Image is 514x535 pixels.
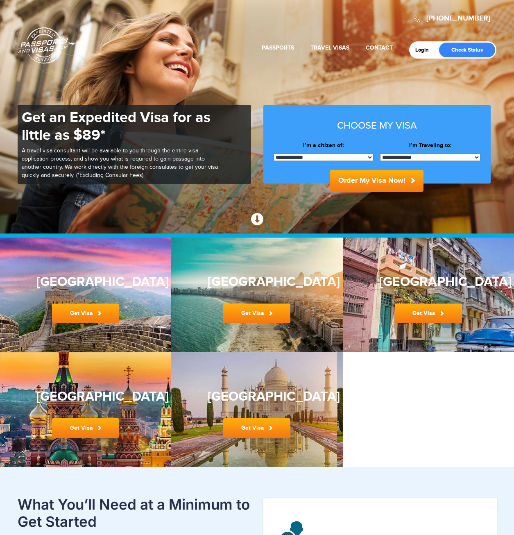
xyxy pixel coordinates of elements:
[36,390,135,404] h3: [GEOGRAPHIC_DATA]
[208,390,306,404] h3: [GEOGRAPHIC_DATA]
[262,44,294,51] a: Passports
[366,44,393,51] a: Contact
[223,418,290,438] a: Get Visa
[18,496,251,530] h2: What You’ll Need at a Minimum to Get Started
[36,275,135,289] h3: [GEOGRAPHIC_DATA]
[208,275,306,289] h3: [GEOGRAPHIC_DATA]
[395,304,462,323] a: Get Visa
[22,147,218,180] p: A travel visa consultant will be available to you through the entire visa application process, an...
[379,275,478,289] h3: [GEOGRAPHIC_DATA]
[439,43,495,57] a: Check Status
[22,109,218,144] h1: Get an Expedited Visa for as little as $89*
[52,418,119,438] a: Get Visa
[52,304,119,323] a: Get Visa
[310,44,349,51] a: Travel Visas
[415,47,435,53] a: Login
[18,27,76,64] a: Passports & [DOMAIN_NAME]
[380,141,480,150] label: I’m Traveling to:
[330,170,423,192] button: Order My Visa Now!
[223,304,290,323] a: Get Visa
[274,141,374,150] label: I’m a citizen of:
[426,14,490,23] a: [PHONE_NUMBER]
[274,120,480,131] h3: Choose my visa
